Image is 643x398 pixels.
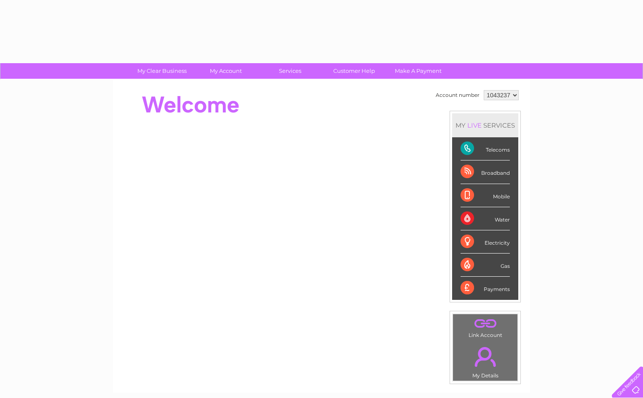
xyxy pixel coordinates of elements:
div: Mobile [461,184,510,207]
div: Telecoms [461,137,510,160]
a: Services [255,63,325,79]
div: Water [461,207,510,230]
a: Customer Help [319,63,389,79]
a: My Account [191,63,261,79]
div: LIVE [466,121,483,129]
div: Payments [461,277,510,299]
div: Electricity [461,230,510,254]
a: Make A Payment [383,63,453,79]
div: Broadband [461,160,510,184]
a: . [455,316,515,331]
td: Account number [434,88,482,102]
td: My Details [453,340,518,381]
td: Link Account [453,314,518,340]
a: . [455,342,515,371]
div: MY SERVICES [452,113,518,137]
a: My Clear Business [127,63,197,79]
div: Gas [461,254,510,277]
